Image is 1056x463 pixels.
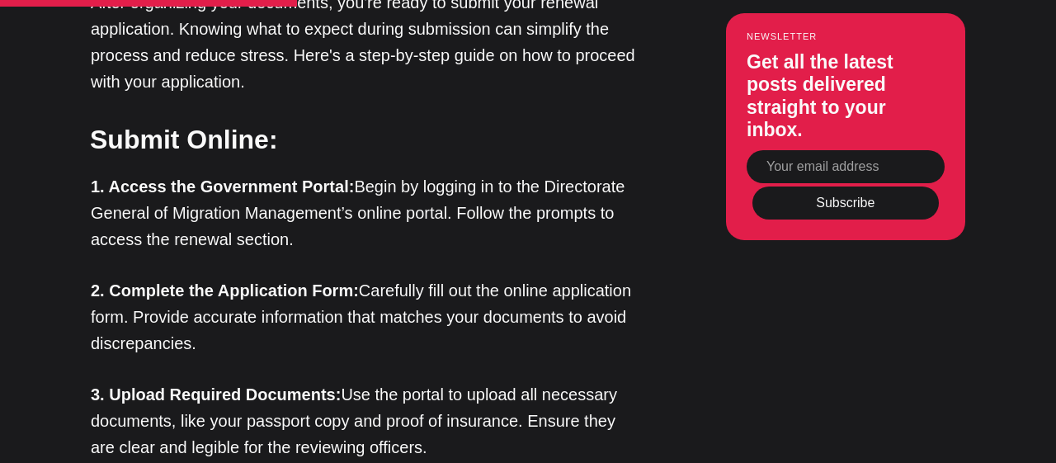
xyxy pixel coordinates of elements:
[747,51,945,142] h3: Get all the latest posts delivered straight to your inbox.
[747,32,945,42] small: Newsletter
[91,173,643,253] p: Begin by logging in to the Directorate General of Migration Management’s online portal. Follow th...
[90,125,278,154] strong: Submit Online:
[752,187,939,220] button: Subscribe
[91,385,341,404] strong: 3. Upload Required Documents:
[91,281,359,300] strong: 2. Complete the Application Form:
[91,277,643,357] p: Carefully fill out the online application form. Provide accurate information that matches your do...
[747,150,945,183] input: Your email address
[91,381,643,461] p: Use the portal to upload all necessary documents, like your passport copy and proof of insurance....
[91,177,354,196] strong: 1. Access the Government Portal:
